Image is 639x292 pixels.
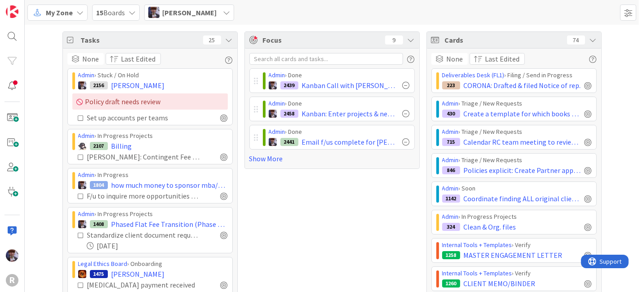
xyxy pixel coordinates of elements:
[269,71,285,79] a: Admin
[269,138,277,146] img: ML
[78,81,86,89] img: ML
[442,71,505,79] a: Deliverables Desk (FL1)
[442,155,592,165] div: › Triage / New Requests
[470,53,525,65] button: Last Edited
[442,184,592,193] div: › Soon
[111,80,165,91] span: [PERSON_NAME]
[106,53,161,65] button: Last Edited
[442,71,592,80] div: › Filing / Send in Progress
[442,269,512,277] a: Internal Tools + Templates
[6,249,18,262] img: ML
[87,240,228,251] div: [DATE]
[269,110,277,118] img: ML
[111,269,165,279] span: [PERSON_NAME]
[447,53,463,64] span: None
[302,108,399,119] span: Kanban: Enter projects & new homework from meetings : Kanban management, weekly case meetings, in...
[464,250,563,261] span: MASTER ENGAGEMENT LETTER
[442,240,592,250] div: › Verify
[111,180,228,190] span: how much money to sponsor mba/osbar - - review latest email & forward to management
[302,80,399,91] span: Kanban Call with [PERSON_NAME] @2pm
[442,127,592,137] div: › Triage / New Requests
[464,137,581,147] span: Calendar RC team meeting to review using electronic exhibits once TRW completed [PERSON_NAME] clo...
[464,165,581,176] span: Policies explicit: Create Partner approved templates - fix eng. ltr to include where to send chec...
[121,53,156,64] span: Last Edited
[269,81,277,89] img: ML
[442,138,460,146] div: 715
[280,81,298,89] div: 2439
[485,53,520,64] span: Last Edited
[445,35,563,45] span: Cards
[249,153,415,164] a: Show More
[442,81,460,89] div: 223
[249,53,403,65] input: Search all cards and tasks...
[78,259,228,269] div: › Onboarding
[280,138,298,146] div: 2441
[78,131,228,141] div: › In Progress Projects
[269,99,410,108] div: › Done
[90,142,108,150] div: 2107
[280,110,298,118] div: 2458
[87,151,201,162] div: [PERSON_NAME]: Contingent Fee Agreement (likely) > Update once terms clear
[269,71,410,80] div: › Done
[442,269,592,278] div: › Verify
[78,210,95,218] a: Admin
[269,99,285,107] a: Admin
[78,170,228,180] div: › In Progress
[78,171,95,179] a: Admin
[19,1,41,12] span: Support
[6,274,18,287] div: R
[442,166,460,174] div: 846
[81,35,199,45] span: Tasks
[72,93,228,110] div: Policy draft needs review
[269,128,285,136] a: Admin
[464,221,516,232] span: Clean & Org. files
[203,35,221,44] div: 25
[442,279,460,288] div: 1260
[442,99,459,107] a: Admin
[6,5,18,18] img: Visit kanbanzone.com
[87,279,201,290] div: [MEDICAL_DATA] payment received
[96,7,125,18] span: Boards
[464,108,581,119] span: Create a template for which books have been shredded
[78,142,86,150] img: KN
[567,35,585,44] div: 74
[90,181,108,189] div: 1804
[385,35,403,44] div: 9
[442,195,460,203] div: 1142
[442,212,459,221] a: Admin
[78,209,228,219] div: › In Progress Projects
[464,193,581,204] span: Coordinate finding ALL original client documents with [PERSON_NAME] & coordinate with clients to ...
[78,71,95,79] a: Admin
[442,184,459,192] a: Admin
[442,110,460,118] div: 430
[87,230,201,240] div: Standardize client document requests & implement to early in the process TWR and INC review curre...
[442,241,512,249] a: Internal Tools + Templates
[464,80,581,91] span: CORONA: Drafted & filed Notice of rep.
[90,220,108,228] div: 1408
[111,219,228,230] span: Phased Flat Fee Transition (Phase 1: Paid Consultation)
[46,7,73,18] span: My Zone
[442,223,460,231] div: 324
[162,7,217,18] span: [PERSON_NAME]
[78,71,228,80] div: › Stuck / On Hold
[111,141,132,151] span: Billing
[96,8,103,17] b: 15
[78,181,86,189] img: ML
[464,278,536,289] span: CLIENT MEMO/BINDER
[83,53,99,64] span: None
[442,156,459,164] a: Admin
[302,137,399,147] span: Email f/us complete for [PERSON_NAME]'s clients
[78,270,86,278] img: TR
[78,260,128,268] a: Legal Ethics Board
[442,251,460,259] div: 1258
[87,112,191,123] div: Set up accounts per teams
[442,99,592,108] div: › Triage / New Requests
[442,128,459,136] a: Admin
[263,35,378,45] span: Focus
[442,212,592,221] div: › In Progress Projects
[78,220,86,228] img: ML
[269,127,410,137] div: › Done
[87,190,201,201] div: F/u to inquire more opportunities to sponsor estate planning & litigation law sections - at some ...
[90,81,108,89] div: 2156
[78,132,95,140] a: Admin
